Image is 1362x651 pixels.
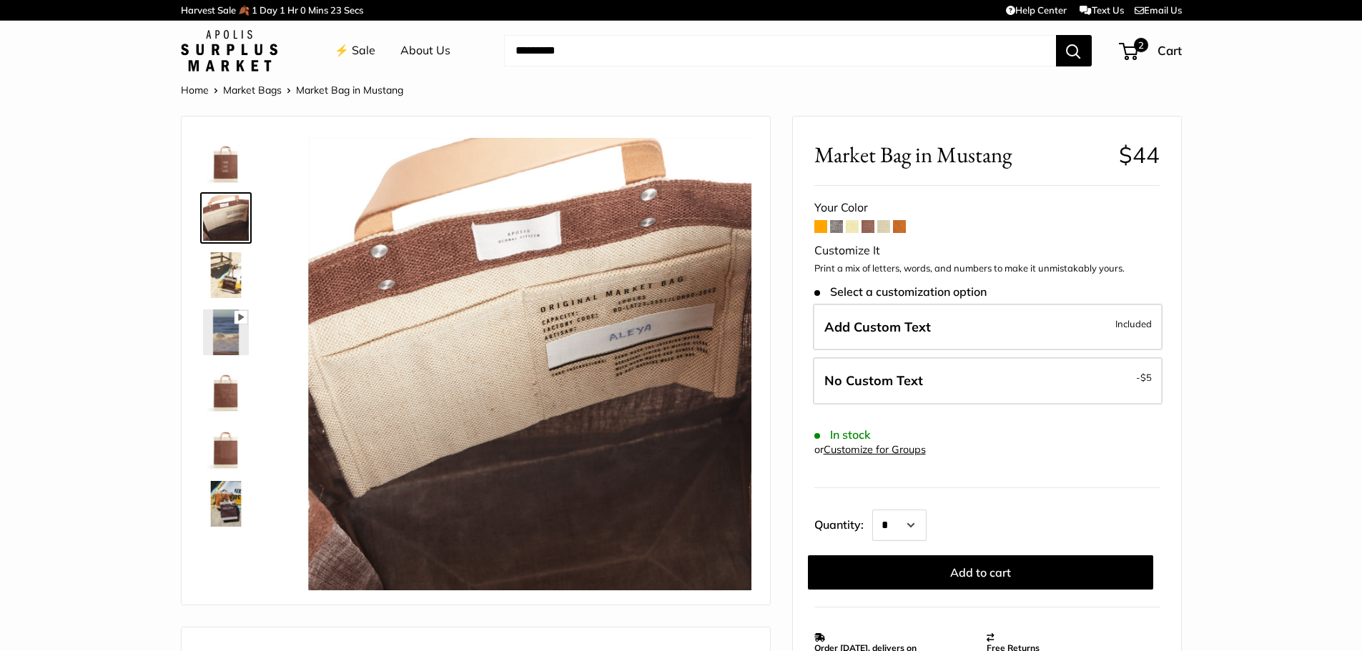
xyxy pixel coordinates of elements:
[203,367,249,412] img: description_Seal of authenticity printed on the backside of every bag.
[1119,141,1160,169] span: $44
[1056,35,1092,66] button: Search
[200,192,252,244] a: Market Bag in Mustang
[813,304,1163,351] label: Add Custom Text
[260,4,277,16] span: Day
[814,428,871,442] span: In stock
[1140,372,1152,383] span: $5
[335,40,375,61] a: ⚡️ Sale
[308,4,328,16] span: Mins
[200,421,252,472] a: Market Bag in Mustang
[181,30,277,71] img: Apolis: Surplus Market
[181,81,403,99] nav: Breadcrumb
[824,319,931,335] span: Add Custom Text
[200,307,252,358] a: Market Bag in Mustang
[200,478,252,530] a: Market Bag in Mustang
[400,40,450,61] a: About Us
[287,4,298,16] span: Hr
[223,84,282,96] a: Market Bags
[280,4,285,16] span: 1
[203,481,249,527] img: Market Bag in Mustang
[814,197,1160,219] div: Your Color
[203,195,249,241] img: Market Bag in Mustang
[1006,4,1067,16] a: Help Center
[203,424,249,469] img: Market Bag in Mustang
[814,262,1160,276] p: Print a mix of letters, words, and numbers to make it unmistakably yours.
[814,440,926,459] div: or
[252,4,257,16] span: 1
[1158,43,1182,58] span: Cart
[181,84,209,96] a: Home
[203,252,249,298] img: Market Bag in Mustang
[1080,4,1123,16] a: Text Us
[330,4,342,16] span: 23
[200,364,252,415] a: description_Seal of authenticity printed on the backside of every bag.
[814,505,872,541] label: Quantity:
[308,138,761,590] img: Market Bag in Mustang
[200,249,252,301] a: Market Bag in Mustang
[200,135,252,187] a: Market Bag in Mustang
[1133,38,1148,52] span: 2
[813,357,1163,404] label: Leave Blank
[504,35,1056,66] input: Search...
[814,240,1160,262] div: Customize It
[808,555,1153,590] button: Add to cart
[203,309,249,355] img: Market Bag in Mustang
[1135,4,1182,16] a: Email Us
[203,138,249,184] img: Market Bag in Mustang
[344,4,363,16] span: Secs
[1120,39,1182,62] a: 2 Cart
[296,84,403,96] span: Market Bag in Mustang
[1136,369,1152,386] span: -
[814,285,987,299] span: Select a customization option
[1115,315,1152,332] span: Included
[814,141,1108,168] span: Market Bag in Mustang
[300,4,306,16] span: 0
[824,443,926,456] a: Customize for Groups
[824,372,923,389] span: No Custom Text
